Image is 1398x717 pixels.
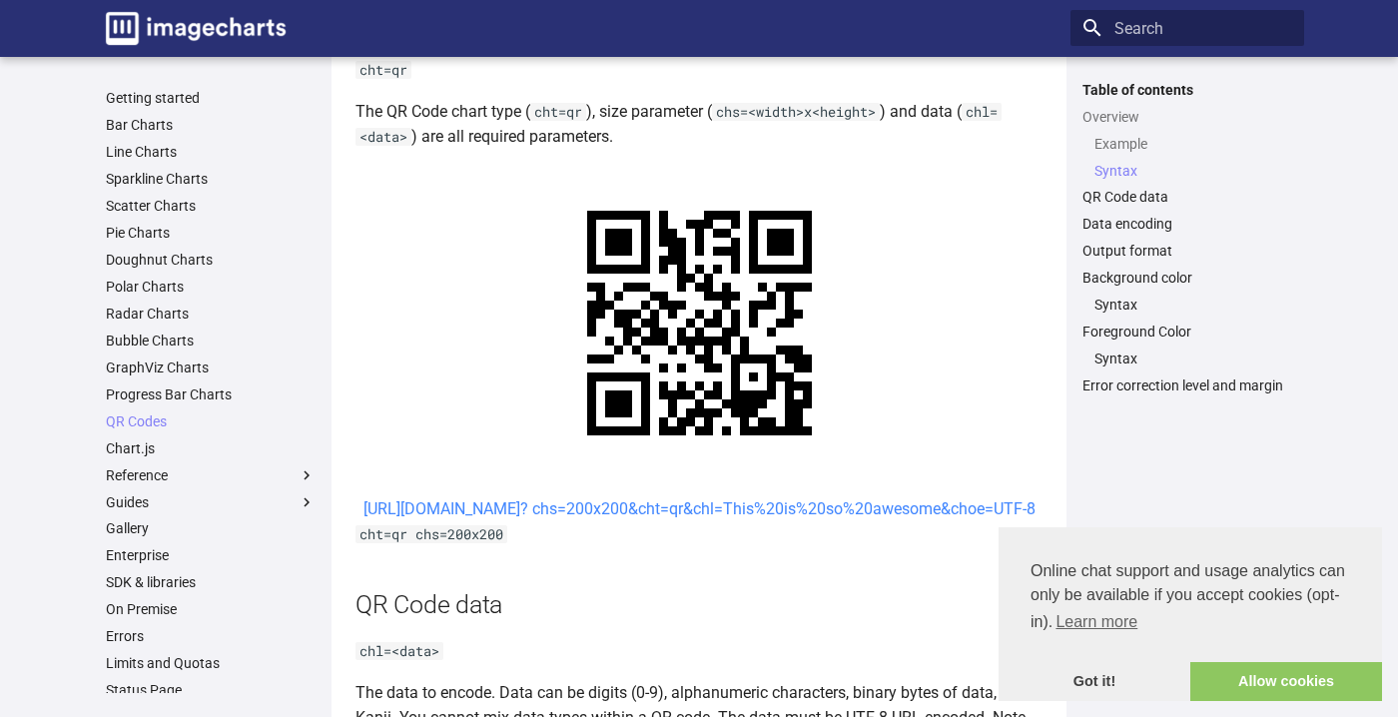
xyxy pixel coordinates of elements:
a: Foreground Color [1082,323,1292,341]
a: Line Charts [106,143,316,161]
img: logo [106,12,286,45]
label: Reference [106,466,316,484]
a: On Premise [106,600,316,618]
a: Bubble Charts [106,332,316,350]
a: Gallery [106,519,316,537]
div: cookieconsent [999,527,1382,701]
a: Sparkline Charts [106,170,316,188]
a: Example [1094,135,1292,153]
span: Online chat support and usage analytics can only be available if you accept cookies (opt-in). [1031,559,1350,637]
a: [URL][DOMAIN_NAME]? chs=200x200&cht=qr&chl=This%20is%20so%20awesome&choe=UTF-8 [363,499,1036,518]
a: Doughnut Charts [106,251,316,269]
a: Limits and Quotas [106,654,316,672]
a: Getting started [106,89,316,107]
a: Status Page [106,681,316,699]
img: chart [542,166,857,480]
a: Syntax [1094,162,1292,180]
a: Radar Charts [106,305,316,323]
a: Error correction level and margin [1082,376,1292,394]
a: Image-Charts documentation [98,4,294,53]
a: QR Code data [1082,188,1292,206]
a: learn more about cookies [1052,607,1140,637]
code: chs=<width>x<height> [712,103,880,121]
a: dismiss cookie message [999,662,1190,702]
a: GraphViz Charts [106,358,316,376]
code: cht=qr [530,103,586,121]
a: Syntax [1094,296,1292,314]
p: The QR Code chart type ( ), size parameter ( ) and data ( ) are all required parameters. [355,99,1043,150]
a: Bar Charts [106,116,316,134]
a: Scatter Charts [106,197,316,215]
code: cht=qr chs=200x200 [355,525,507,543]
h2: QR Code data [355,587,1043,622]
a: SDK & libraries [106,573,316,591]
nav: Overview [1082,135,1292,180]
nav: Background color [1082,296,1292,314]
code: chl=<data> [355,642,443,660]
input: Search [1070,10,1304,46]
a: Background color [1082,269,1292,287]
a: Data encoding [1082,215,1292,233]
a: Polar Charts [106,278,316,296]
label: Table of contents [1070,81,1304,99]
a: Overview [1082,108,1292,126]
a: allow cookies [1190,662,1382,702]
nav: Table of contents [1070,81,1304,395]
nav: Foreground Color [1082,350,1292,367]
a: Errors [106,627,316,645]
a: Chart.js [106,439,316,457]
a: Enterprise [106,546,316,564]
a: Progress Bar Charts [106,385,316,403]
a: Pie Charts [106,224,316,242]
a: Output format [1082,242,1292,260]
code: cht=qr [355,61,411,79]
a: QR Codes [106,412,316,430]
a: Syntax [1094,350,1292,367]
label: Guides [106,493,316,511]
